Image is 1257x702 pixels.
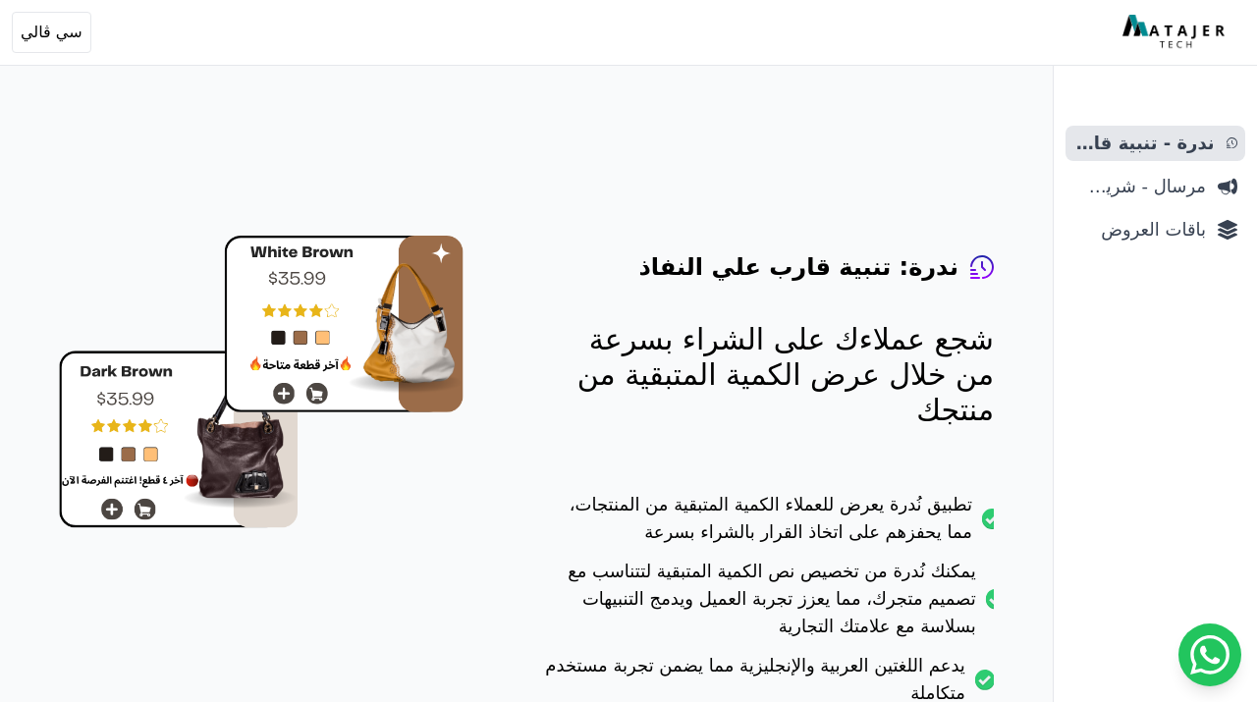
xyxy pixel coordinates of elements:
[1073,173,1206,200] span: مرسال - شريط دعاية
[542,558,994,652] li: يمكنك نُدرة من تخصيص نص الكمية المتبقية لتتناسب مع تصميم متجرك، مما يعزز تجربة العميل ويدمج التنب...
[1073,130,1215,157] span: ندرة - تنبية قارب علي النفاذ
[542,491,994,558] li: تطبيق نُدرة يعرض للعملاء الكمية المتبقية من المنتجات، مما يحفزهم على اتخاذ القرار بالشراء بسرعة
[1122,15,1230,50] img: MatajerTech Logo
[59,236,464,528] img: hero
[542,322,994,428] p: شجع عملاءك على الشراء بسرعة من خلال عرض الكمية المتبقية من منتجك
[1073,216,1206,243] span: باقات العروض
[21,21,82,44] span: سي ڤالي
[638,251,958,283] h4: ندرة: تنبية قارب علي النفاذ
[12,12,91,53] button: سي ڤالي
